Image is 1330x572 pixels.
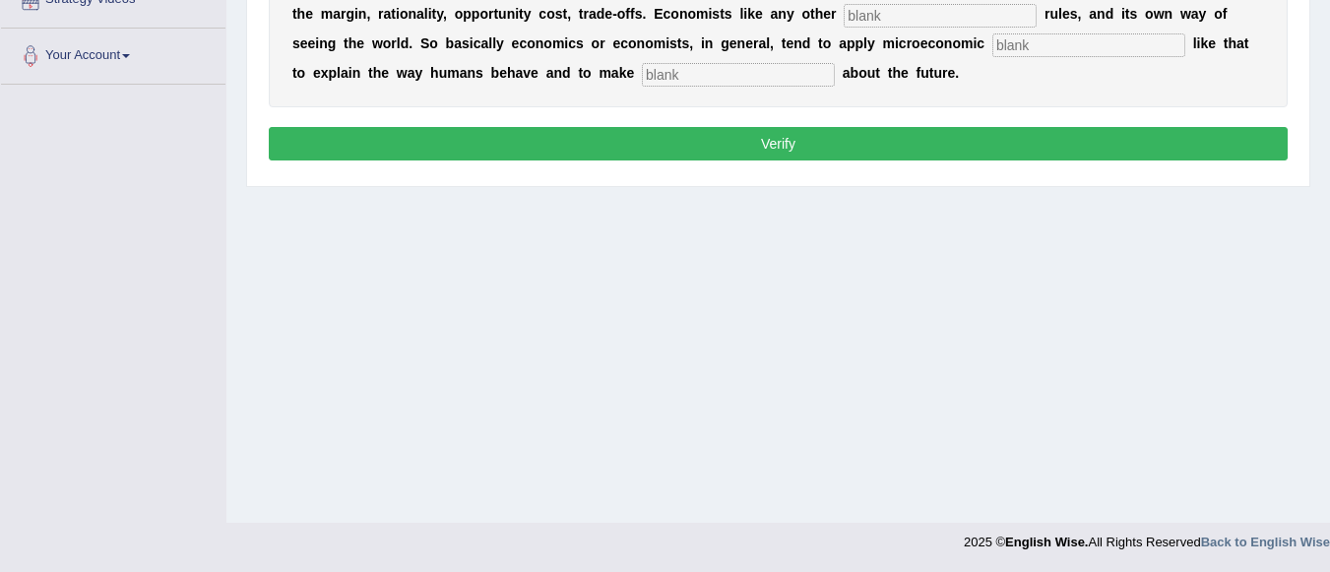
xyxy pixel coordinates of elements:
[1165,6,1173,22] b: n
[1106,6,1114,22] b: d
[665,35,669,51] b: i
[1070,6,1078,22] b: s
[720,6,725,22] b: t
[447,65,459,81] b: m
[626,65,634,81] b: e
[1145,6,1154,22] b: o
[507,65,516,81] b: h
[488,6,493,22] b: r
[818,35,823,51] b: t
[523,65,531,81] b: v
[867,35,875,51] b: y
[384,6,392,22] b: a
[917,65,921,81] b: f
[901,65,909,81] b: e
[397,65,408,81] b: w
[855,35,863,51] b: p
[745,35,753,51] b: e
[401,35,410,51] b: d
[863,35,867,51] b: l
[297,6,306,22] b: h
[843,65,851,81] b: a
[475,65,483,81] b: s
[823,6,831,22] b: e
[341,65,348,81] b: a
[488,35,492,51] b: l
[944,35,953,51] b: n
[612,35,620,51] b: e
[354,6,358,22] b: i
[333,6,341,22] b: a
[867,65,876,81] b: u
[793,35,802,51] b: n
[524,6,532,22] b: y
[531,65,538,81] b: e
[664,6,671,22] b: c
[679,6,688,22] b: n
[604,6,612,22] b: e
[460,65,468,81] b: a
[307,35,315,51] b: e
[920,35,928,51] b: e
[472,6,480,22] b: p
[356,35,364,51] b: e
[929,65,934,81] b: t
[555,6,563,22] b: s
[1045,6,1049,22] b: r
[1180,6,1191,22] b: w
[1200,35,1208,51] b: k
[515,6,519,22] b: i
[597,6,605,22] b: d
[292,65,297,81] b: t
[589,6,597,22] b: a
[546,6,555,22] b: o
[409,35,412,51] b: .
[378,6,383,22] b: r
[578,65,583,81] b: t
[328,35,337,51] b: g
[955,65,959,81] b: .
[1224,35,1229,51] b: t
[416,6,424,22] b: a
[642,63,835,87] input: blank
[584,6,589,22] b: r
[875,65,880,81] b: t
[292,6,297,22] b: t
[670,6,679,22] b: o
[689,35,693,51] b: ,
[446,35,455,51] b: b
[462,35,470,51] b: s
[933,65,942,81] b: u
[907,35,912,51] b: r
[687,6,696,22] b: o
[507,6,516,22] b: n
[888,65,893,81] b: t
[1244,35,1249,51] b: t
[1199,6,1207,22] b: y
[467,65,475,81] b: n
[562,65,571,81] b: d
[654,6,663,22] b: E
[952,35,961,51] b: o
[721,35,729,51] b: g
[368,65,373,81] b: t
[611,65,619,81] b: a
[786,35,793,51] b: e
[739,6,743,22] b: l
[424,6,428,22] b: l
[568,35,576,51] b: c
[612,6,617,22] b: -
[725,6,732,22] b: s
[625,6,630,22] b: f
[895,35,899,51] b: i
[346,6,354,22] b: g
[420,35,429,51] b: S
[766,35,770,51] b: l
[1236,35,1244,51] b: a
[292,35,300,51] b: s
[432,6,437,22] b: t
[576,35,584,51] b: s
[297,65,306,81] b: o
[617,6,626,22] b: o
[592,35,601,51] b: o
